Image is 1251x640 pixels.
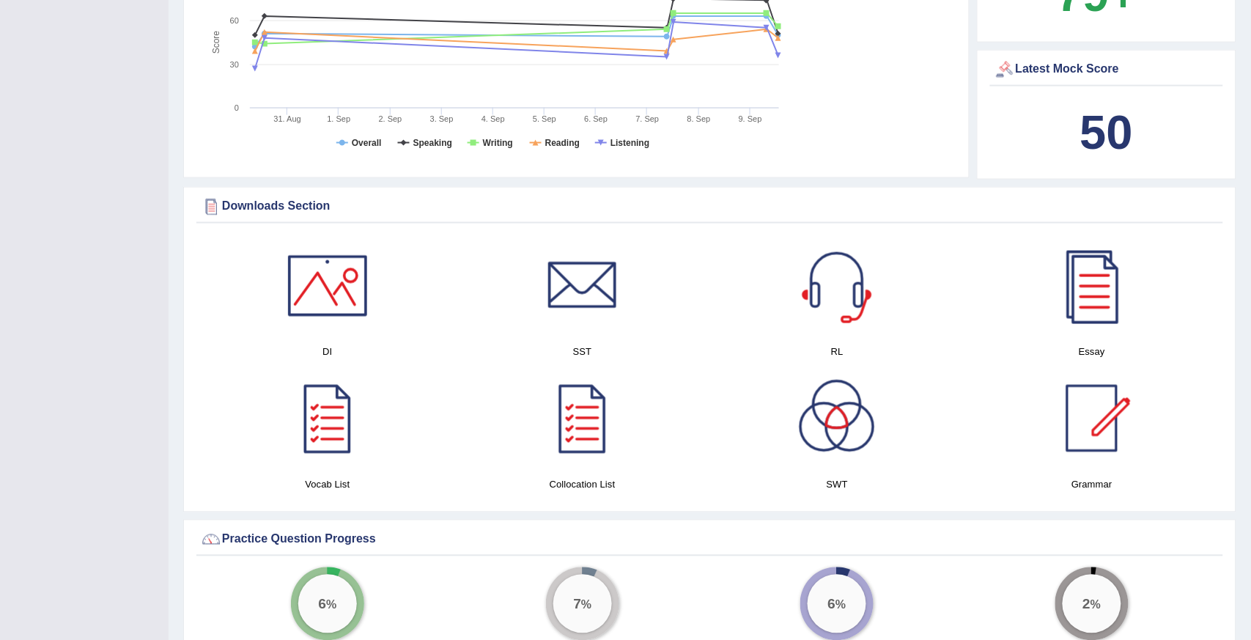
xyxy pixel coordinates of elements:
[573,596,581,612] big: 7
[379,114,402,123] tspan: 2. Sep
[717,477,958,493] h4: SWT
[327,114,350,123] tspan: 1. Sep
[230,16,239,25] text: 60
[533,114,556,123] tspan: 5. Sep
[610,138,649,148] tspan: Listening
[207,477,448,493] h4: Vocab List
[481,114,505,123] tspan: 4. Sep
[298,575,357,633] div: %
[235,103,239,112] text: 0
[808,575,866,633] div: %
[636,114,660,123] tspan: 7. Sep
[1080,106,1133,159] b: 50
[211,31,221,54] tspan: Score
[584,114,608,123] tspan: 6. Sep
[1083,596,1091,612] big: 2
[972,477,1212,493] h4: Grammar
[207,345,448,360] h4: DI
[828,596,836,612] big: 6
[545,138,580,148] tspan: Reading
[994,59,1219,81] div: Latest Mock Score
[553,575,612,633] div: %
[739,114,762,123] tspan: 9. Sep
[200,196,1219,218] div: Downloads Section
[274,114,301,123] tspan: 31. Aug
[687,114,711,123] tspan: 8. Sep
[200,529,1219,551] div: Practice Question Progress
[413,138,452,148] tspan: Speaking
[483,138,513,148] tspan: Writing
[430,114,454,123] tspan: 3. Sep
[717,345,958,360] h4: RL
[462,477,703,493] h4: Collocation List
[352,138,382,148] tspan: Overall
[972,345,1212,360] h4: Essay
[318,596,326,612] big: 6
[1063,575,1121,633] div: %
[462,345,703,360] h4: SST
[230,60,239,69] text: 30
